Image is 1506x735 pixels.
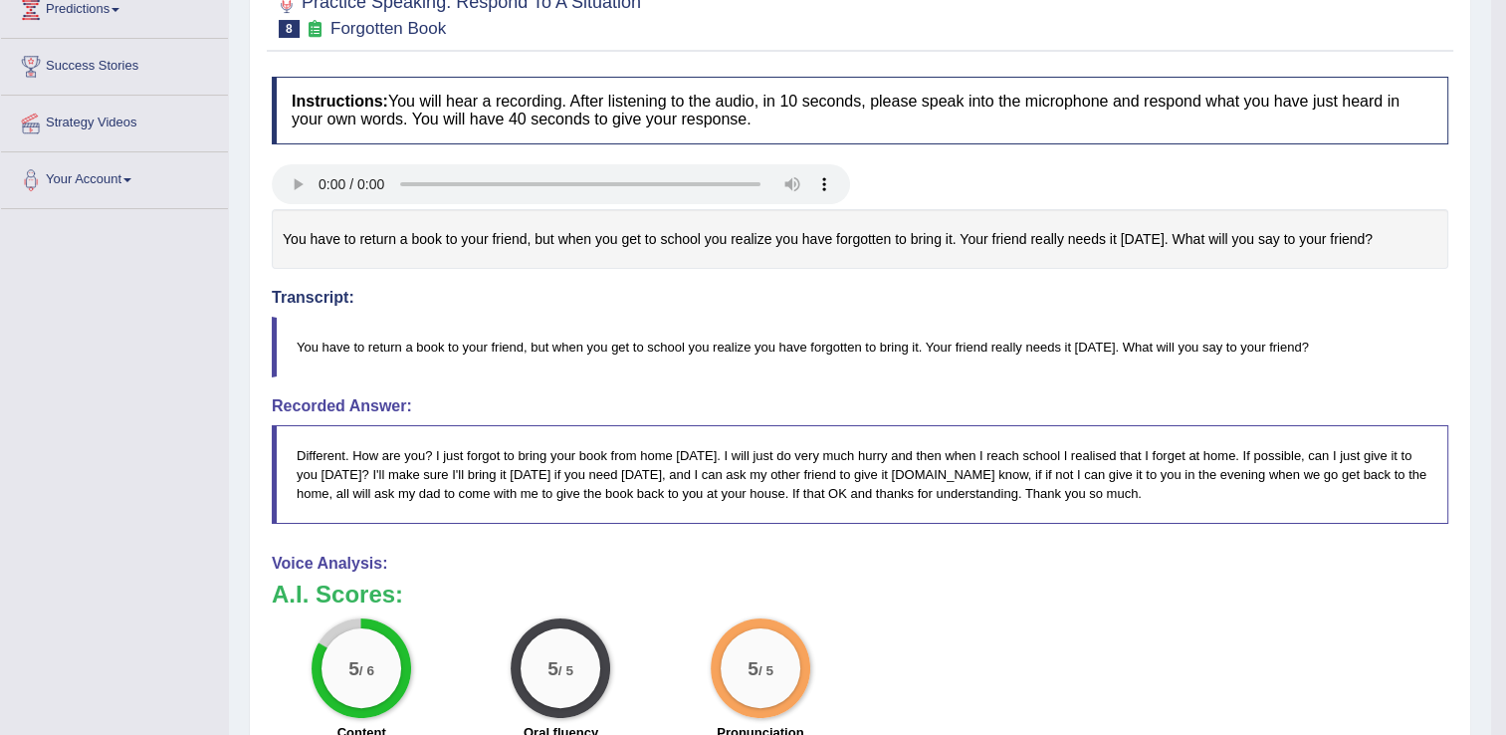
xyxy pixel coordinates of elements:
b: A.I. Scores: [272,581,403,608]
big: 5 [748,657,758,679]
blockquote: You have to return a book to your friend, but when you get to school you realize you have forgott... [272,317,1448,377]
small: / 6 [359,662,374,677]
small: Forgotten Book [330,19,446,38]
b: Instructions: [292,93,388,110]
blockquote: Different. How are you? I just forgot to bring your book from home [DATE]. I will just do very mu... [272,425,1448,524]
small: / 5 [758,662,773,677]
a: Strategy Videos [1,96,228,145]
big: 5 [348,657,359,679]
h4: Voice Analysis: [272,555,1448,573]
div: You have to return a book to your friend, but when you get to school you realize you have forgott... [272,209,1448,270]
h4: Recorded Answer: [272,397,1448,415]
small: / 5 [558,662,573,677]
big: 5 [548,657,559,679]
span: 8 [279,20,300,38]
small: Exam occurring question [305,20,325,39]
a: Your Account [1,152,228,202]
a: Success Stories [1,39,228,89]
h4: You will hear a recording. After listening to the audio, in 10 seconds, please speak into the mic... [272,77,1448,143]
